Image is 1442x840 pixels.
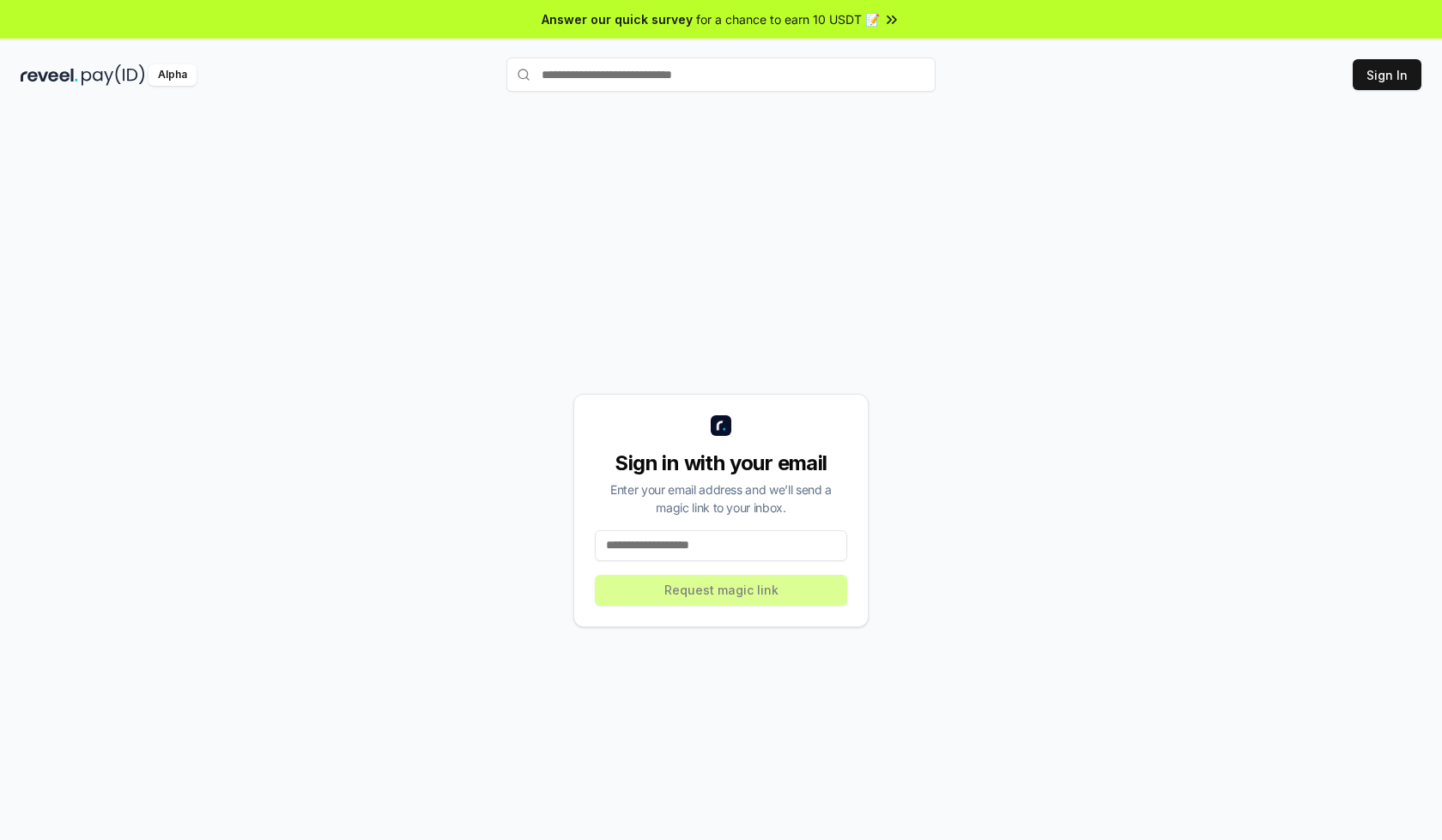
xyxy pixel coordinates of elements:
[82,64,145,86] img: pay_id
[1353,59,1421,90] button: Sign In
[696,10,880,28] span: for a chance to earn 10 USDT 📝
[595,450,847,477] div: Sign in with your email
[21,64,78,86] img: reveel_dark
[542,10,693,28] span: Answer our quick survey
[148,64,197,86] div: Alpha
[711,415,731,436] img: logo_small
[595,480,847,517] div: Enter your email address and we’ll send a magic link to your inbox.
